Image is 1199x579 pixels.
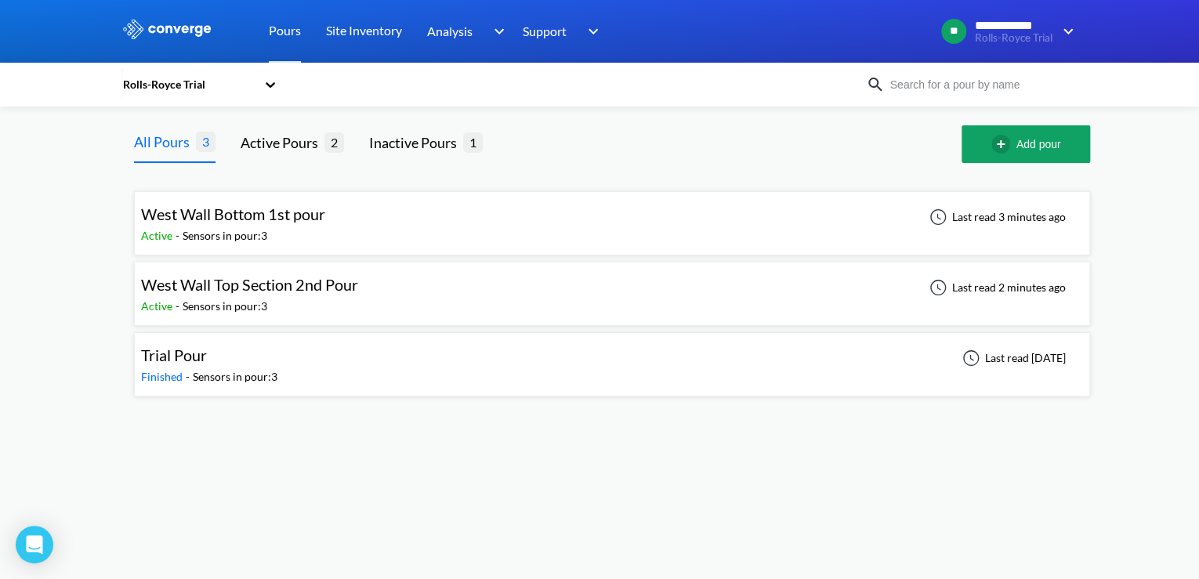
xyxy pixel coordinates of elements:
span: - [186,370,193,383]
div: Active Pours [241,132,324,154]
div: Last read 3 minutes ago [921,208,1070,226]
span: Finished [141,370,186,383]
img: downArrow.svg [1052,22,1078,41]
div: Last read [DATE] [954,349,1070,367]
span: Active [141,229,176,242]
span: 1 [463,132,483,152]
div: Rolls-Royce Trial [121,76,256,93]
a: Trial PourFinished-Sensors in pour:3Last read [DATE] [134,350,1090,364]
span: West Wall Bottom 1st pour [141,204,325,223]
div: Inactive Pours [369,132,463,154]
div: Sensors in pour: 3 [193,368,277,385]
img: logo_ewhite.svg [121,19,212,39]
img: downArrow.svg [578,22,603,41]
div: Last read 2 minutes ago [921,278,1070,297]
a: West Wall Bottom 1st pourActive-Sensors in pour:3Last read 3 minutes ago [134,209,1090,223]
span: Analysis [427,21,473,41]
button: Add pour [962,125,1090,163]
span: 2 [324,132,344,152]
span: West Wall Top Section 2nd Pour [141,275,358,294]
img: add-circle-outline.svg [991,135,1016,154]
span: Trial Pour [141,346,207,364]
div: Sensors in pour: 3 [183,298,267,315]
span: Active [141,299,176,313]
div: Open Intercom Messenger [16,526,53,563]
div: All Pours [134,131,196,153]
span: 3 [196,132,216,151]
img: downArrow.svg [484,22,509,41]
span: - [176,229,183,242]
span: - [176,299,183,313]
div: Sensors in pour: 3 [183,227,267,244]
img: icon-search.svg [866,75,885,94]
a: West Wall Top Section 2nd PourActive-Sensors in pour:3Last read 2 minutes ago [134,280,1090,293]
input: Search for a pour by name [885,76,1074,93]
span: Rolls-Royce Trial [975,32,1052,44]
span: Support [523,21,567,41]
